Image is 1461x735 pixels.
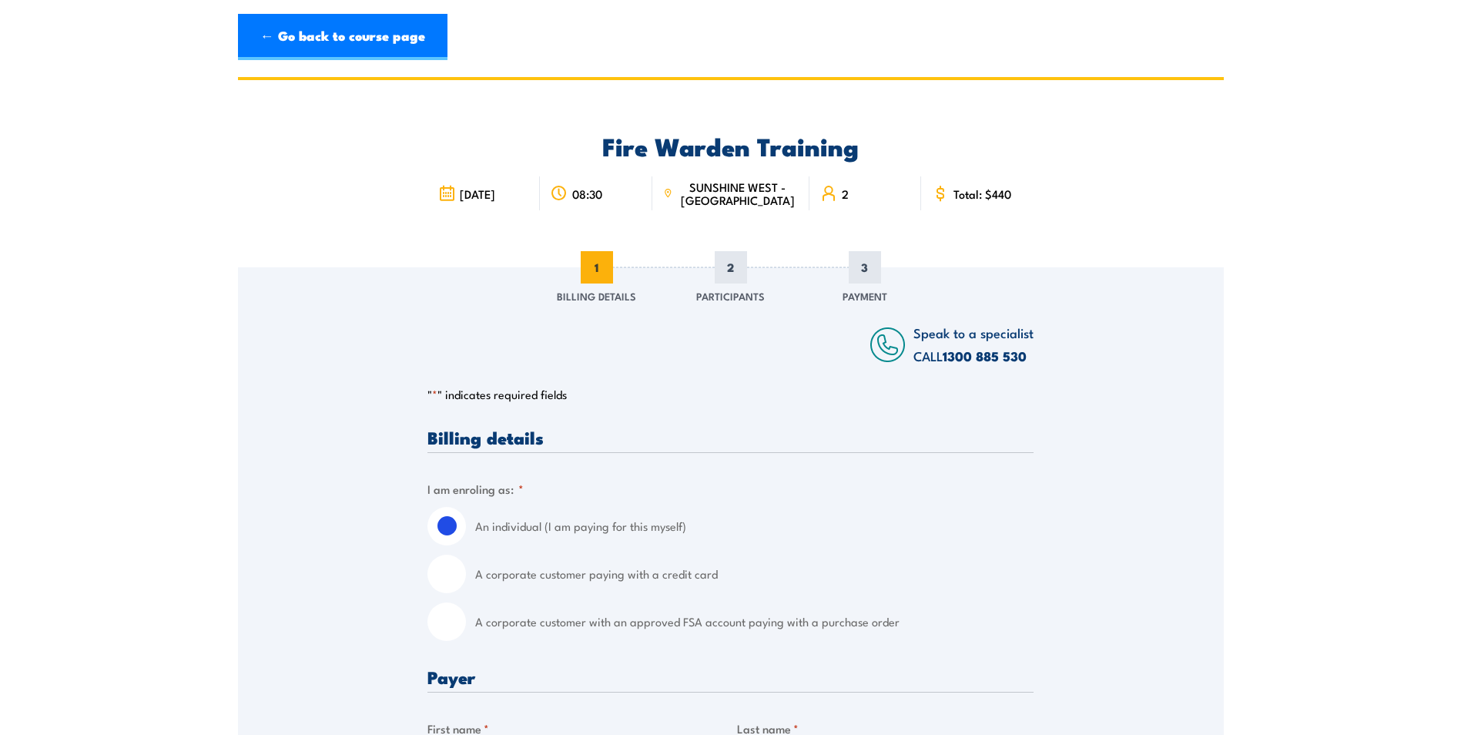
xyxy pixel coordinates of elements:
span: Total: $440 [953,187,1011,200]
legend: I am enroling as: [427,480,524,498]
p: " " indicates required fields [427,387,1034,402]
label: A corporate customer paying with a credit card [475,555,1034,593]
span: 2 [842,187,849,200]
span: SUNSHINE WEST - [GEOGRAPHIC_DATA] [677,180,798,206]
span: 2 [715,251,747,284]
span: Speak to a specialist CALL [913,323,1034,365]
span: Billing Details [557,288,636,304]
h2: Fire Warden Training [427,135,1034,156]
span: [DATE] [460,187,495,200]
span: 3 [849,251,881,284]
a: 1300 885 530 [943,346,1027,366]
span: Payment [843,288,887,304]
label: An individual (I am paying for this myself) [475,507,1034,545]
span: 08:30 [572,187,602,200]
h3: Payer [427,668,1034,686]
span: 1 [581,251,613,284]
label: A corporate customer with an approved FSA account paying with a purchase order [475,602,1034,641]
h3: Billing details [427,428,1034,446]
span: Participants [696,288,765,304]
a: ← Go back to course page [238,14,447,60]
